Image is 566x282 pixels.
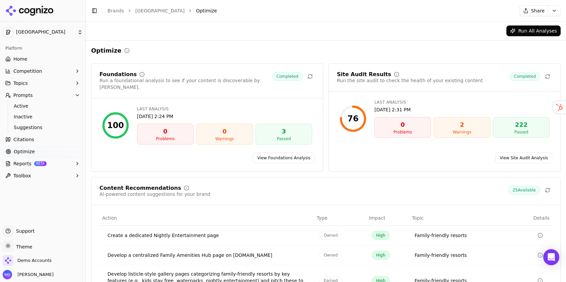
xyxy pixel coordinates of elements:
[108,8,124,13] a: Brands
[366,211,409,226] th: Impact
[519,5,548,16] button: Share
[13,92,33,99] span: Prompts
[3,255,52,266] button: Open organization switcher
[415,232,467,239] a: Family-friendly resorts
[514,211,552,226] th: Details
[337,72,391,77] div: Site Audit Results
[319,231,342,240] span: Owned
[543,249,559,265] div: Open Intercom Messenger
[99,211,314,226] th: Action
[3,134,83,145] a: Citations
[437,120,487,129] div: 2
[337,77,483,84] div: Run the site audit to check the health of your existing content
[377,129,428,135] div: Problems
[135,7,185,14] a: [GEOGRAPHIC_DATA]
[259,127,309,136] div: 3
[3,54,83,64] a: Home
[13,56,27,62] span: Home
[3,170,83,181] button: Toolbox
[140,136,191,142] div: Problems
[496,129,547,135] div: Passed
[16,29,75,35] span: [GEOGRAPHIC_DATA]
[3,270,54,279] button: Open user button
[15,272,54,278] span: [PERSON_NAME]
[517,215,550,221] span: Details
[412,215,424,221] span: Topic
[372,231,390,240] span: High
[506,25,561,36] button: Run All Analyses
[13,136,34,143] span: Citations
[13,68,42,74] span: Competition
[13,228,34,234] span: Support
[17,258,52,264] span: Demo Accounts
[14,148,35,155] span: Optimize
[314,211,366,226] th: Type
[108,7,506,14] nav: breadcrumb
[14,124,72,131] span: Suggestions
[510,72,540,81] span: Completed
[107,120,124,131] div: 100
[347,113,358,124] div: 76
[372,251,390,260] span: High
[409,211,514,226] th: Topic
[13,172,31,179] span: Toolbox
[14,113,72,120] span: Inactive
[374,106,550,113] div: [DATE] 2:31 PM
[11,101,75,111] a: Active
[99,185,181,191] div: Content Recommendations
[140,127,191,136] div: 0
[99,72,137,77] div: Foundations
[137,106,312,112] div: Last Analysis
[3,255,13,266] img: Demo Accounts
[99,191,210,198] div: AI-powered content suggestions for your brand
[495,153,552,163] a: View Site Audit Analysis
[415,252,467,259] a: Family-friendly resorts
[508,186,540,194] span: 25 Available
[91,46,122,55] h2: Optimize
[11,123,75,132] a: Suggestions
[14,103,72,109] span: Active
[3,78,83,89] button: Topics
[3,27,13,38] img: Ava Resort Cancun
[34,161,47,166] span: BETA
[253,153,315,163] a: View Foundations Analysis
[369,215,385,221] span: Impact
[316,215,327,221] span: Type
[496,120,547,129] div: 222
[437,129,487,135] div: Warnings
[3,43,83,54] div: Platform
[108,252,308,259] div: Develop a centralized Family Amenities Hub page on [DOMAIN_NAME]
[272,72,303,81] span: Completed
[102,215,117,221] span: Action
[319,251,342,260] span: Owned
[3,270,12,279] img: Melissa Dowd
[108,232,308,239] div: Create a dedicated Nightly Entertainment page
[3,146,83,157] a: Optimize
[199,127,250,136] div: 0
[199,136,250,142] div: Warnings
[3,66,83,76] button: Competition
[196,7,217,14] span: Optimize
[13,160,31,167] span: Reports
[137,113,312,120] div: [DATE] 2:24 PM
[13,80,28,87] span: Topics
[374,100,550,105] div: Last Analysis
[3,90,83,101] button: Prompts
[259,136,309,142] div: Passed
[99,77,272,91] div: Run a foundational analysis to see if your content is discoverable by [PERSON_NAME].
[377,120,428,129] div: 0
[13,244,32,249] span: Theme
[3,158,83,169] button: ReportsBETA
[11,112,75,121] a: Inactive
